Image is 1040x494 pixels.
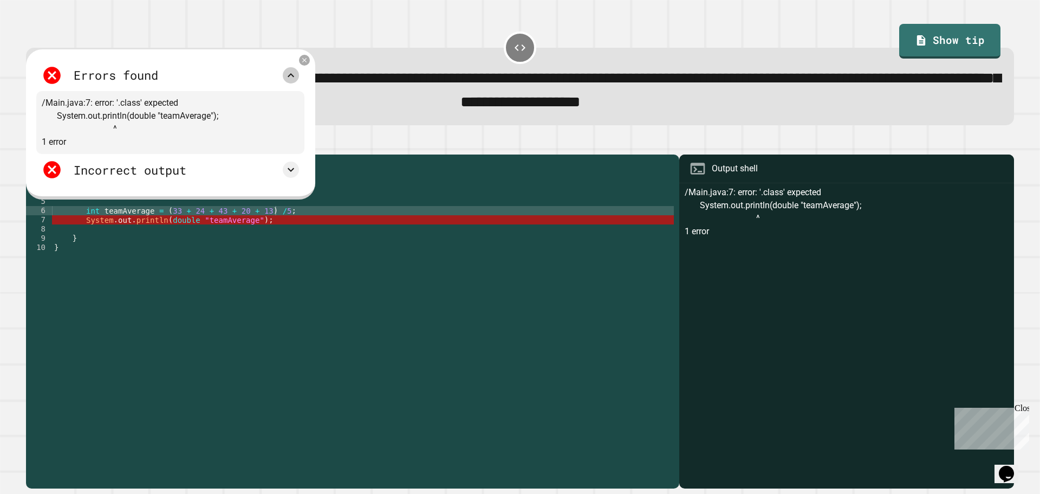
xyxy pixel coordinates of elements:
[26,243,53,252] div: 10
[26,215,53,224] div: 7
[26,234,53,243] div: 9
[36,91,304,154] div: /Main.java:7: error: '.class' expected System.out.println(double "teamAverage"); ^ 1 error
[26,188,53,197] div: 4
[74,66,158,84] div: Errors found
[26,224,53,234] div: 8
[26,197,53,206] div: 5
[712,162,758,175] div: Output shell
[685,186,1009,489] div: /Main.java:7: error: '.class' expected System.out.println(double "teamAverage"); ^ 1 error
[74,161,186,179] div: Incorrect output
[4,4,75,69] div: Chat with us now!Close
[994,451,1029,483] iframe: chat widget
[950,403,1029,450] iframe: chat widget
[26,206,53,215] div: 6
[899,24,1000,59] a: Show tip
